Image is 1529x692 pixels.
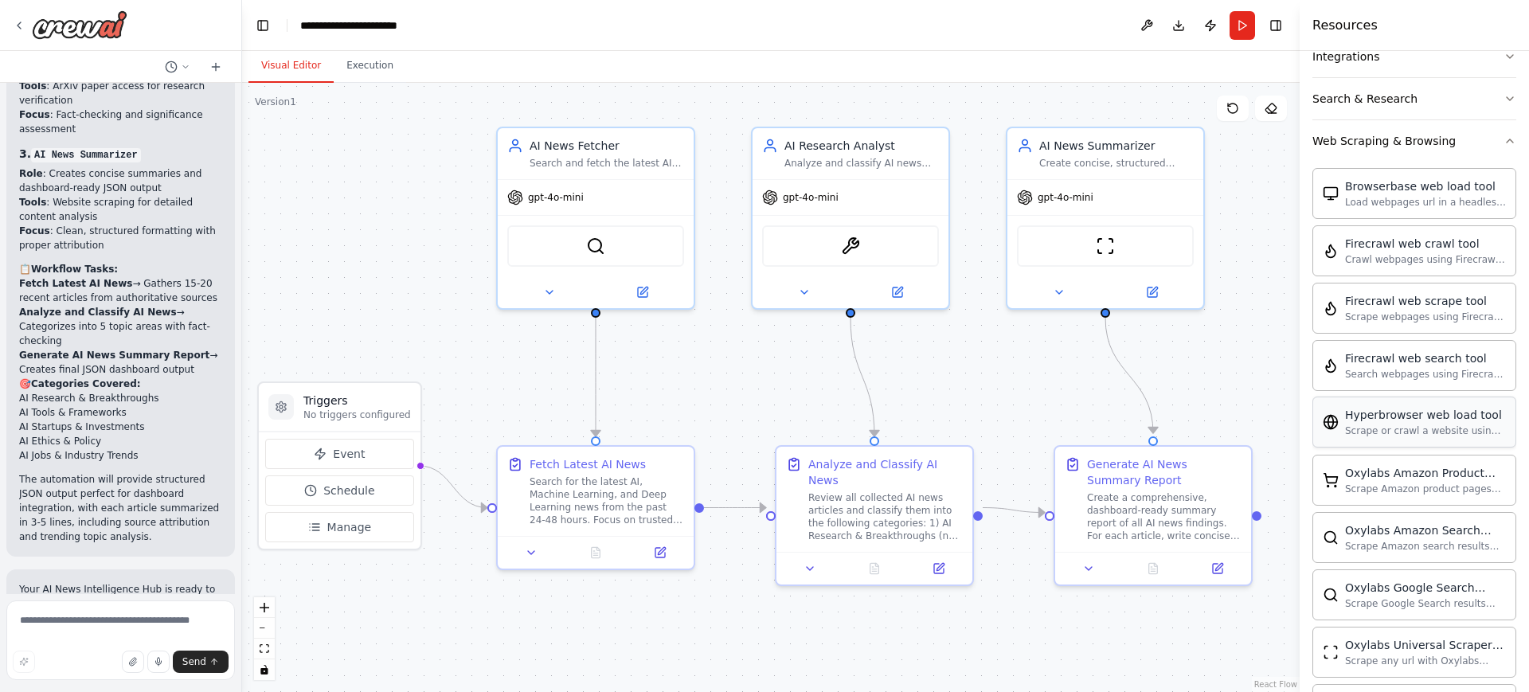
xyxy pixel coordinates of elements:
[254,618,275,639] button: zoom out
[783,191,839,204] span: gpt-4o-mini
[19,405,222,420] li: AI Tools & Frameworks
[586,237,605,256] img: SerperDevTool
[265,475,414,506] button: Schedule
[530,138,684,154] div: AI News Fetcher
[1323,587,1339,603] img: Oxylabsgooglesearchscrapertool
[203,57,229,76] button: Start a new chat
[19,262,222,276] h2: 📋
[303,393,411,409] h3: Triggers
[775,445,974,586] div: Analyze and Classify AI NewsReview all collected AI news articles and classify them into the foll...
[1323,243,1339,259] img: Firecrawlcrawlwebsitetool
[19,434,222,448] li: AI Ethics & Policy
[852,283,942,302] button: Open in side panel
[751,127,950,310] div: AI Research AnalystAnalyze and classify AI news into specific categories: AI Research & Breakthro...
[254,659,275,680] button: toggle interactivity
[19,350,209,361] strong: Generate AI News Summary Report
[19,195,222,224] li: : Website scraping for detailed content analysis
[19,472,222,544] p: The automation will provide structured JSON output perfect for dashboard integration, with each a...
[333,446,365,462] span: Event
[19,197,46,208] strong: Tools
[19,420,222,434] li: AI Startups & Investments
[265,439,414,469] button: Event
[1345,483,1506,495] div: Scrape Amazon product pages with Oxylabs Amazon Product Scraper
[1312,16,1378,35] h4: Resources
[784,138,939,154] div: AI Research Analyst
[19,348,222,377] li: → Creates final JSON dashboard output
[1087,491,1242,542] div: Create a comprehensive, dashboard-ready summary report of all AI news findings. For each article,...
[784,157,939,170] div: Analyze and classify AI news into specific categories: AI Research & Breakthroughs, AI Tools & Fr...
[1097,318,1161,433] g: Edge from e6b4b41c-2784-40ca-a417-ac9ac605f073 to c1b35d5d-c955-4ed4-9e51-2645b1d8eedd
[530,456,646,472] div: Fetch Latest AI News
[419,458,487,516] g: Edge from triggers to 298cd34d-070d-4618-9fca-e85e7ed2d972
[13,651,35,673] button: Improve this prompt
[19,582,222,654] p: Your AI News Intelligence Hub is ready to run! You can now test it to see how it fetches, analyze...
[19,278,132,289] strong: Fetch Latest AI News
[173,651,229,673] button: Send
[632,543,687,562] button: Open in side panel
[255,96,296,108] div: Version 1
[808,491,963,542] div: Review all collected AI news articles and classify them into the following categories: 1) AI Rese...
[496,127,695,310] div: AI News FetcherSearch and fetch the latest AI, Machine Learning, and Deep Learning news from trus...
[841,559,909,578] button: No output available
[1345,293,1506,309] div: Firecrawl web scrape tool
[1038,191,1093,204] span: gpt-4o-mini
[911,559,966,578] button: Open in side panel
[1345,407,1506,423] div: Hyperbrowser web load tool
[841,237,860,256] img: ArxivPaperTool
[1323,414,1339,430] img: Hyperbrowserloadtool
[983,500,1045,521] g: Edge from 5564c965-4892-49fb-b9f6-c32e0691a654 to c1b35d5d-c955-4ed4-9e51-2645b1d8eedd
[19,80,46,92] strong: Tools
[1087,456,1242,488] div: Generate AI News Summary Report
[1323,300,1339,316] img: Firecrawlscrapewebsitetool
[19,108,222,136] li: : Fact-checking and significance assessment
[19,225,50,237] strong: Focus
[1345,196,1506,209] div: Load webpages url in a headless browser using Browserbase and return the contents
[1345,236,1506,252] div: Firecrawl web crawl tool
[323,483,374,498] span: Schedule
[254,639,275,659] button: fit view
[254,597,275,680] div: React Flow controls
[1345,655,1506,667] div: Scrape any url with Oxylabs Universal Scraper
[1312,133,1456,149] div: Web Scraping & Browsing
[1345,597,1506,610] div: Scrape Google Search results with Oxylabs Google Search Scraper
[597,283,687,302] button: Open in side panel
[1345,350,1506,366] div: Firecrawl web search tool
[19,146,222,162] h3: 3.
[1120,559,1187,578] button: No output available
[147,651,170,673] button: Click to speak your automation idea
[248,49,334,83] button: Visual Editor
[19,305,222,348] li: → Categorizes into 5 topic areas with fact-checking
[1190,559,1245,578] button: Open in side panel
[530,157,684,170] div: Search and fetch the latest AI, Machine Learning, and Deep Learning news from trusted sources inc...
[1345,465,1506,481] div: Oxylabs Amazon Product Scraper tool
[1345,522,1506,538] div: Oxylabs Amazon Search Scraper tool
[1323,530,1339,545] img: Oxylabsamazonsearchscrapertool
[19,391,222,405] li: AI Research & Breakthroughs
[1323,472,1339,488] img: Oxylabsamazonproductscrapertool
[19,109,50,120] strong: Focus
[1345,580,1506,596] div: Oxylabs Google Search Scraper tool
[1265,14,1287,37] button: Hide right sidebar
[31,148,141,162] code: AI News Summarizer
[19,377,222,391] h2: 🎯
[19,276,222,305] li: → Gathers 15-20 recent articles from authoritative sources
[19,166,222,195] li: : Creates concise summaries and dashboard-ready JSON output
[1312,91,1418,107] div: Search & Research
[1254,680,1297,689] a: React Flow attribution
[1312,49,1379,65] div: Integrations
[1006,127,1205,310] div: AI News SummarizerCreate concise, structured summaries of AI news articles (max 3-5 lines each) a...
[254,597,275,618] button: zoom in
[1345,540,1506,553] div: Scrape Amazon search results with Oxylabs Amazon Search Scraper
[1323,358,1339,373] img: Firecrawlsearchtool
[19,79,222,108] li: : ArXiv paper access for research verification
[1312,120,1516,162] button: Web Scraping & Browsing
[1312,36,1516,77] button: Integrations
[1345,178,1506,194] div: Browserbase web load tool
[1312,78,1516,119] button: Search & Research
[265,512,414,542] button: Manage
[19,307,177,318] strong: Analyze and Classify AI News
[19,448,222,463] li: AI Jobs & Industry Trends
[252,14,274,37] button: Hide left sidebar
[31,264,118,275] strong: Workflow Tasks:
[1107,283,1197,302] button: Open in side panel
